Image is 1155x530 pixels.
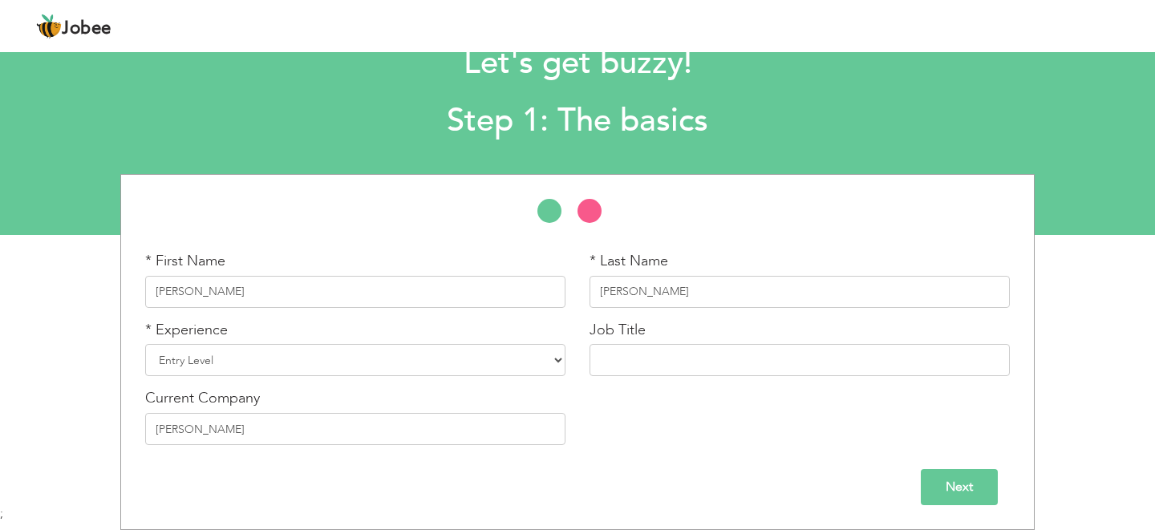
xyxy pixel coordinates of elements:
[145,388,260,409] label: Current Company
[921,469,998,505] input: Next
[145,251,225,272] label: * First Name
[62,20,111,38] span: Jobee
[590,320,646,341] label: Job Title
[36,14,62,39] img: jobee.io
[590,251,668,272] label: * Last Name
[156,42,999,84] h1: Let's get buzzy!
[145,320,228,341] label: * Experience
[156,100,999,142] h2: Step 1: The basics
